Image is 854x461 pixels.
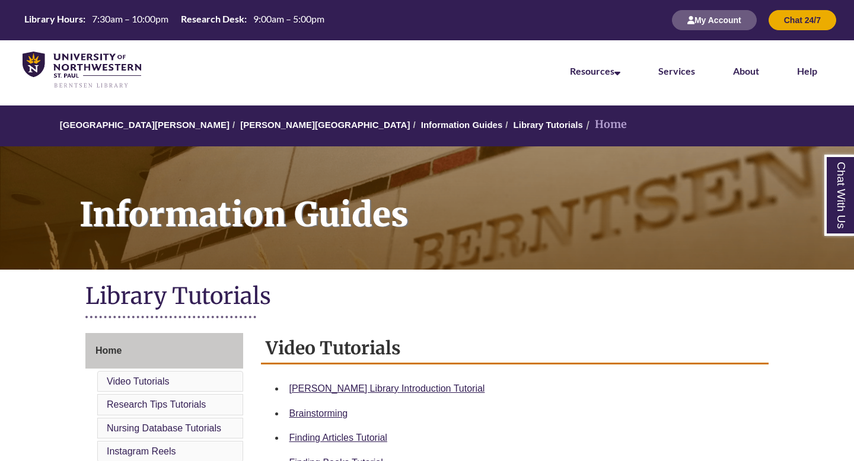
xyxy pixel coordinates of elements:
span: 7:30am – 10:00pm [92,13,168,24]
h1: Library Tutorials [85,281,769,313]
th: Library Hours: [20,12,87,25]
button: Chat 24/7 [769,10,836,30]
a: Help [797,65,817,76]
a: Library Tutorials [514,120,583,130]
button: My Account [672,10,757,30]
img: UNWSP Library Logo [23,52,141,89]
span: 9:00am – 5:00pm [253,13,324,24]
li: Home [583,116,627,133]
a: Chat 24/7 [769,15,836,25]
a: Research Tips Tutorials [107,399,206,409]
a: Services [658,65,695,76]
a: Finding Articles Tutorial [289,433,387,443]
a: Hours Today [20,12,329,28]
a: [GEOGRAPHIC_DATA][PERSON_NAME] [60,120,230,130]
a: Resources [570,65,620,76]
a: Home [85,333,243,369]
a: Instagram Reels [107,446,176,456]
th: Research Desk: [176,12,248,25]
span: Home [95,345,122,356]
a: About [733,65,759,76]
h2: Video Tutorials [261,333,769,364]
a: [PERSON_NAME] Library Introduction Tutorial [289,383,485,393]
a: Brainstorming [289,408,348,418]
table: Hours Today [20,12,329,27]
a: [PERSON_NAME][GEOGRAPHIC_DATA] [240,120,410,130]
a: Information Guides [421,120,503,130]
a: Video Tutorials [107,376,170,386]
a: Nursing Database Tutorials [107,423,221,433]
a: My Account [672,15,757,25]
h1: Information Guides [66,146,854,254]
